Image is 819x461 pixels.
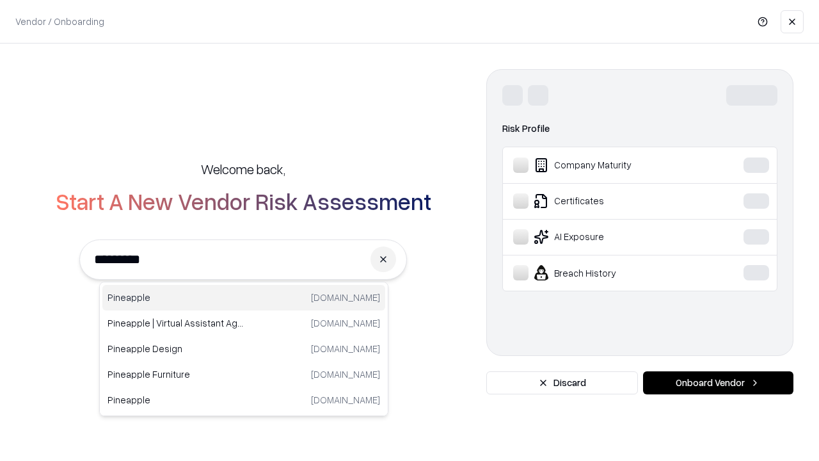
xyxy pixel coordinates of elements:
[513,265,704,280] div: Breach History
[311,316,380,330] p: [DOMAIN_NAME]
[502,121,777,136] div: Risk Profile
[513,158,704,173] div: Company Maturity
[311,291,380,304] p: [DOMAIN_NAME]
[99,282,388,416] div: Suggestions
[15,15,104,28] p: Vendor / Onboarding
[643,371,793,394] button: Onboard Vendor
[56,188,431,214] h2: Start A New Vendor Risk Assessment
[201,160,285,178] h5: Welcome back,
[311,368,380,381] p: [DOMAIN_NAME]
[107,291,244,304] p: Pineapple
[107,342,244,355] p: Pineapple Design
[486,371,638,394] button: Discard
[311,393,380,407] p: [DOMAIN_NAME]
[311,342,380,355] p: [DOMAIN_NAME]
[513,193,704,209] div: Certificates
[513,229,704,245] div: AI Exposure
[107,368,244,381] p: Pineapple Furniture
[107,316,244,330] p: Pineapple | Virtual Assistant Agency
[107,393,244,407] p: Pineapple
